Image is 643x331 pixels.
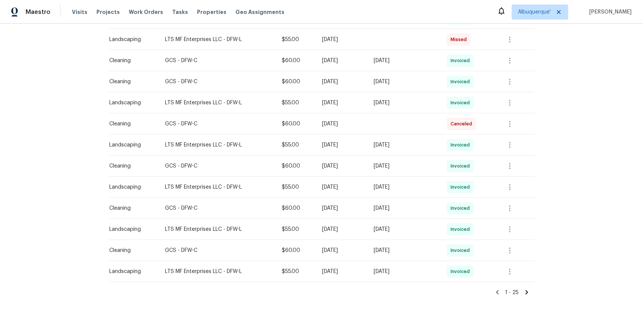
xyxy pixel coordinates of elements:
[165,268,270,275] div: LTS MF Enterprises LLC - DFW-L
[374,247,435,254] div: [DATE]
[165,57,270,64] div: GCS - DFW-C
[96,8,120,16] span: Projects
[282,226,310,233] div: $55.00
[109,57,153,64] div: Cleaning
[451,183,473,191] span: Invoiced
[322,162,362,170] div: [DATE]
[374,226,435,233] div: [DATE]
[109,204,153,212] div: Cleaning
[322,183,362,191] div: [DATE]
[109,36,153,43] div: Landscaping
[109,141,153,149] div: Landscaping
[165,183,270,191] div: LTS MF Enterprises LLC - DFW-L
[451,247,473,254] span: Invoiced
[451,57,473,64] span: Invoiced
[109,268,153,275] div: Landscaping
[451,162,473,170] span: Invoiced
[109,226,153,233] div: Landscaping
[374,268,435,275] div: [DATE]
[322,78,362,85] div: [DATE]
[451,268,473,275] span: Invoiced
[235,8,284,16] span: Geo Assignments
[109,99,153,107] div: Landscaping
[282,247,310,254] div: $60.00
[165,162,270,170] div: GCS - DFW-C
[282,120,310,128] div: $60.00
[322,226,362,233] div: [DATE]
[322,57,362,64] div: [DATE]
[451,226,473,233] span: Invoiced
[374,57,435,64] div: [DATE]
[282,78,310,85] div: $60.00
[282,204,310,212] div: $60.00
[172,9,188,15] span: Tasks
[374,78,435,85] div: [DATE]
[282,183,310,191] div: $55.00
[374,141,435,149] div: [DATE]
[322,99,362,107] div: [DATE]
[165,204,270,212] div: GCS - DFW-C
[282,162,310,170] div: $60.00
[165,247,270,254] div: GCS - DFW-C
[322,141,362,149] div: [DATE]
[374,183,435,191] div: [DATE]
[282,268,310,275] div: $55.00
[518,8,551,16] span: Albuquerque'
[165,99,270,107] div: LTS MF Enterprises LLC - DFW-L
[282,36,310,43] div: $55.00
[374,204,435,212] div: [DATE]
[165,78,270,85] div: GCS - DFW-C
[282,141,310,149] div: $55.00
[451,78,473,85] span: Invoiced
[374,162,435,170] div: [DATE]
[165,226,270,233] div: LTS MF Enterprises LLC - DFW-L
[26,8,50,16] span: Maestro
[586,8,632,16] span: [PERSON_NAME]
[322,268,362,275] div: [DATE]
[129,8,163,16] span: Work Orders
[322,247,362,254] div: [DATE]
[451,204,473,212] span: Invoiced
[322,204,362,212] div: [DATE]
[109,247,153,254] div: Cleaning
[505,289,519,296] span: 1 - 25
[72,8,87,16] span: Visits
[282,57,310,64] div: $60.00
[322,120,362,128] div: [DATE]
[451,99,473,107] span: Invoiced
[451,141,473,149] span: Invoiced
[451,36,470,43] span: Missed
[451,120,475,128] span: Canceled
[165,120,270,128] div: GCS - DFW-C
[165,36,270,43] div: LTS MF Enterprises LLC - DFW-L
[109,183,153,191] div: Landscaping
[282,99,310,107] div: $55.00
[109,162,153,170] div: Cleaning
[322,36,362,43] div: [DATE]
[109,78,153,85] div: Cleaning
[374,99,435,107] div: [DATE]
[197,8,226,16] span: Properties
[165,141,270,149] div: LTS MF Enterprises LLC - DFW-L
[109,120,153,128] div: Cleaning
